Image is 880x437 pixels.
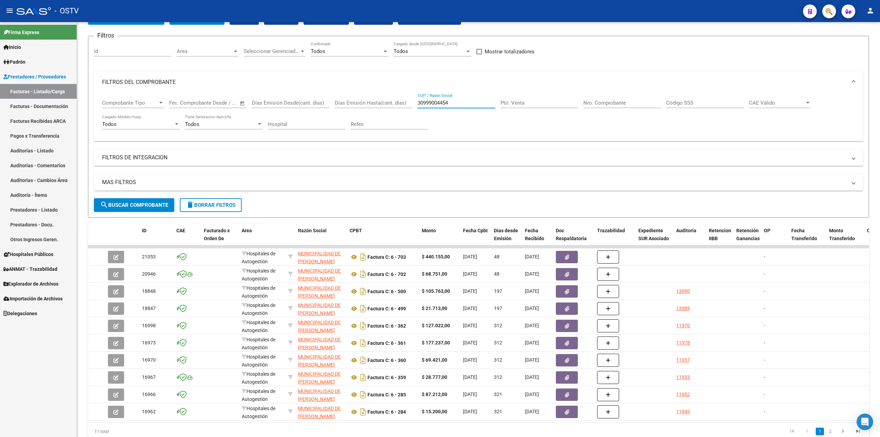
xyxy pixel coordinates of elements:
[359,406,367,417] i: Descargar documento
[367,323,406,329] strong: Factura C: 6 - 362
[826,223,864,254] datatable-header-cell: Monto Transferido
[142,271,156,277] span: 20946
[764,392,765,397] span: -
[102,78,847,86] mat-panel-title: FILTROS DEL COMPROBANTE
[764,254,765,259] span: -
[866,7,874,15] mat-icon: person
[764,323,765,328] span: -
[298,251,341,264] span: MUNICIPALIDAD DE [PERSON_NAME]
[298,388,341,402] span: MUNICIPALIDAD DE [PERSON_NAME]
[142,357,156,363] span: 16970
[761,223,789,254] datatable-header-cell: OP
[102,100,158,106] span: Comprobante Tipo
[709,228,731,241] span: Retencion IIBB
[636,223,673,254] datatable-header-cell: Expediente SUR Asociado
[857,414,873,430] div: Open Intercom Messenger
[298,336,344,350] div: 30999004454
[829,228,855,241] span: Monto Transferido
[463,271,477,277] span: [DATE]
[494,374,502,380] span: 312
[142,254,156,259] span: 21053
[359,269,367,280] i: Descargar documento
[367,358,406,363] strong: Factura C: 6 - 360
[3,58,25,66] span: Padrón
[422,271,447,277] strong: $ 68.751,00
[298,319,344,333] div: 30999004454
[494,254,499,259] span: 48
[789,223,826,254] datatable-header-cell: Fecha Transferido
[525,323,539,328] span: [DATE]
[422,254,450,259] strong: $ 440.155,00
[298,301,344,316] div: 30999004454
[494,306,502,311] span: 197
[242,320,275,333] span: Hospitales de Autogestión
[3,295,63,302] span: Importación de Archivos
[242,337,275,350] span: Hospitales de Autogestión
[764,357,765,363] span: -
[142,340,156,345] span: 16973
[169,100,197,106] input: Fecha inicio
[295,223,347,254] datatable-header-cell: Razón Social
[836,428,849,435] a: go to next page
[201,223,239,254] datatable-header-cell: Facturado x Orden De
[463,228,488,233] span: Fecha Cpbt
[367,392,406,397] strong: Factura C: 6 - 285
[367,375,406,380] strong: Factura C: 6 - 359
[244,48,299,54] span: Seleccionar Gerenciador
[463,254,477,259] span: [DATE]
[3,73,66,81] span: Prestadores / Proveedores
[142,323,156,328] span: 16998
[359,338,367,349] i: Descargar documento
[676,356,690,364] div: 11957
[3,29,39,36] span: Firma Express
[94,198,174,212] button: Buscar Comprobante
[491,223,522,254] datatable-header-cell: Días desde Emisión
[394,48,408,54] span: Todos
[94,174,863,191] mat-expansion-panel-header: MAS FILTROS
[94,31,118,40] h3: Filtros
[463,306,477,311] span: [DATE]
[100,201,108,209] mat-icon: search
[367,306,406,311] strong: Factura C: 6 - 499
[525,306,539,311] span: [DATE]
[242,251,275,264] span: Hospitales de Autogestión
[422,323,450,328] strong: $ 127.022,00
[494,409,502,414] span: 321
[463,357,477,363] span: [DATE]
[298,354,341,367] span: MUNICIPALIDAD DE [PERSON_NAME]
[525,271,539,277] span: [DATE]
[422,340,450,345] strong: $ 177.237,00
[764,228,770,233] span: OP
[94,149,863,166] mat-expansion-panel-header: FILTROS DE INTEGRACION
[94,93,863,141] div: FILTROS DEL COMPROBANTE
[422,306,447,311] strong: $ 21.713,00
[239,223,285,254] datatable-header-cell: Area
[826,428,834,435] a: 2
[3,43,21,51] span: Inicio
[494,228,518,241] span: Días desde Emisión
[311,48,325,54] span: Todos
[494,392,502,397] span: 321
[176,228,185,233] span: CAE
[3,310,37,317] span: Delegaciones
[298,250,344,264] div: 30999004454
[298,370,344,385] div: 30999004454
[100,202,168,208] span: Buscar Comprobante
[142,228,146,233] span: ID
[239,99,246,107] button: Open calendar
[359,286,367,297] i: Descargar documento
[673,223,706,254] datatable-header-cell: Auditoria
[525,254,539,259] span: [DATE]
[494,271,499,277] span: 48
[347,223,419,254] datatable-header-cell: CPBT
[764,306,765,311] span: -
[676,305,690,312] div: 13089
[816,428,824,435] a: 1
[298,268,341,281] span: MUNICIPALIDAD DE [PERSON_NAME]
[494,340,502,345] span: 312
[359,355,367,366] i: Descargar documento
[463,340,477,345] span: [DATE]
[764,288,765,294] span: -
[422,357,447,363] strong: $ 69.421,00
[525,392,539,397] span: [DATE]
